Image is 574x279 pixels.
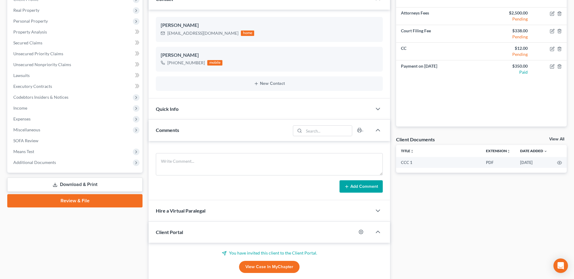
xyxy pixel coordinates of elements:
[156,127,179,133] span: Comments
[156,229,183,235] span: Client Portal
[396,157,481,168] td: CCC 1
[396,136,435,143] div: Client Documents
[396,60,481,78] td: Payment on [DATE]
[207,60,222,66] div: mobile
[8,70,143,81] a: Lawsuits
[396,43,481,60] td: CC
[13,84,52,89] span: Executory Contracts
[13,149,34,154] span: Means Test
[13,29,47,34] span: Property Analysis
[167,60,205,66] div: [PHONE_NUMBER]
[486,34,528,40] div: Pending
[161,52,378,59] div: [PERSON_NAME]
[507,149,510,153] i: unfold_more
[486,28,528,34] div: $338.00
[486,10,528,16] div: $2,500.00
[8,59,143,70] a: Unsecured Nonpriority Claims
[167,30,238,36] div: [EMAIL_ADDRESS][DOMAIN_NAME]
[486,149,510,153] a: Extensionunfold_more
[481,157,515,168] td: PDF
[486,51,528,57] div: Pending
[549,137,564,141] a: View All
[13,95,68,100] span: Codebtors Insiders & Notices
[339,180,383,193] button: Add Comment
[156,106,179,112] span: Quick Info
[13,127,40,132] span: Miscellaneous
[515,157,552,168] td: [DATE]
[161,22,378,29] div: [PERSON_NAME]
[486,69,528,75] div: Paid
[401,149,414,153] a: Titleunfold_more
[13,138,38,143] span: SOFA Review
[156,208,205,213] span: Hire a Virtual Paralegal
[7,178,143,192] a: Download & Print
[161,81,378,86] button: New Contact
[8,81,143,92] a: Executory Contracts
[13,51,63,56] span: Unsecured Priority Claims
[520,149,547,153] a: Date Added expand_more
[13,73,30,78] span: Lawsuits
[410,149,414,153] i: unfold_more
[241,30,254,36] div: home
[7,194,143,207] a: Review & File
[486,63,528,69] div: $350.00
[8,37,143,48] a: Secured Claims
[13,105,27,111] span: Income
[8,48,143,59] a: Unsecured Priority Claims
[13,40,42,45] span: Secured Claims
[486,16,528,22] div: Pending
[156,250,383,256] p: You have invited this client to the Client Portal.
[13,116,31,121] span: Expenses
[396,25,481,43] td: Court Filing Fee
[13,8,39,13] span: Real Property
[239,261,300,273] a: View Case in MyChapter
[553,258,568,273] div: Open Intercom Messenger
[13,18,48,24] span: Personal Property
[8,27,143,37] a: Property Analysis
[486,45,528,51] div: $12.00
[304,126,352,136] input: Search...
[544,149,547,153] i: expand_more
[13,62,71,67] span: Unsecured Nonpriority Claims
[13,160,56,165] span: Additional Documents
[8,135,143,146] a: SOFA Review
[396,8,481,25] td: Attorneys Fees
